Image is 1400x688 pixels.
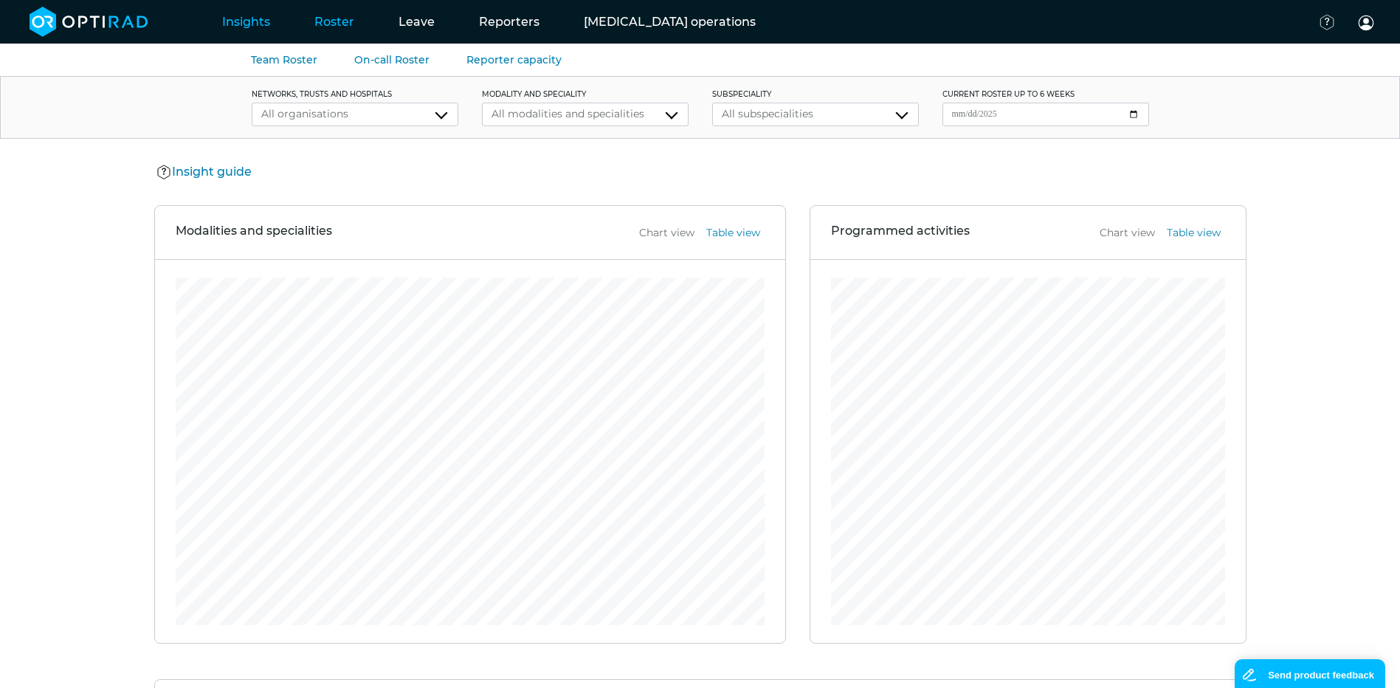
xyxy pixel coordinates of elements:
[942,89,1149,100] label: current roster up to 6 weeks
[156,164,172,181] img: Help Icon
[251,53,317,66] a: Team Roster
[702,224,765,241] button: Table view
[354,53,430,66] a: On-call Roster
[30,7,148,37] img: brand-opti-rad-logos-blue-and-white-d2f68631ba2948856bd03f2d395fb146ddc8fb01b4b6e9315ea85fa773367...
[712,89,919,100] label: subspeciality
[1095,224,1159,241] button: Chart view
[1162,224,1225,241] button: Table view
[252,89,458,100] label: networks, trusts and hospitals
[466,53,562,66] a: Reporter capacity
[176,224,332,241] h3: Modalities and specialities
[635,224,699,241] button: Chart view
[831,224,970,241] h3: Programmed activities
[154,162,256,182] button: Insight guide
[482,89,689,100] label: modality and speciality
